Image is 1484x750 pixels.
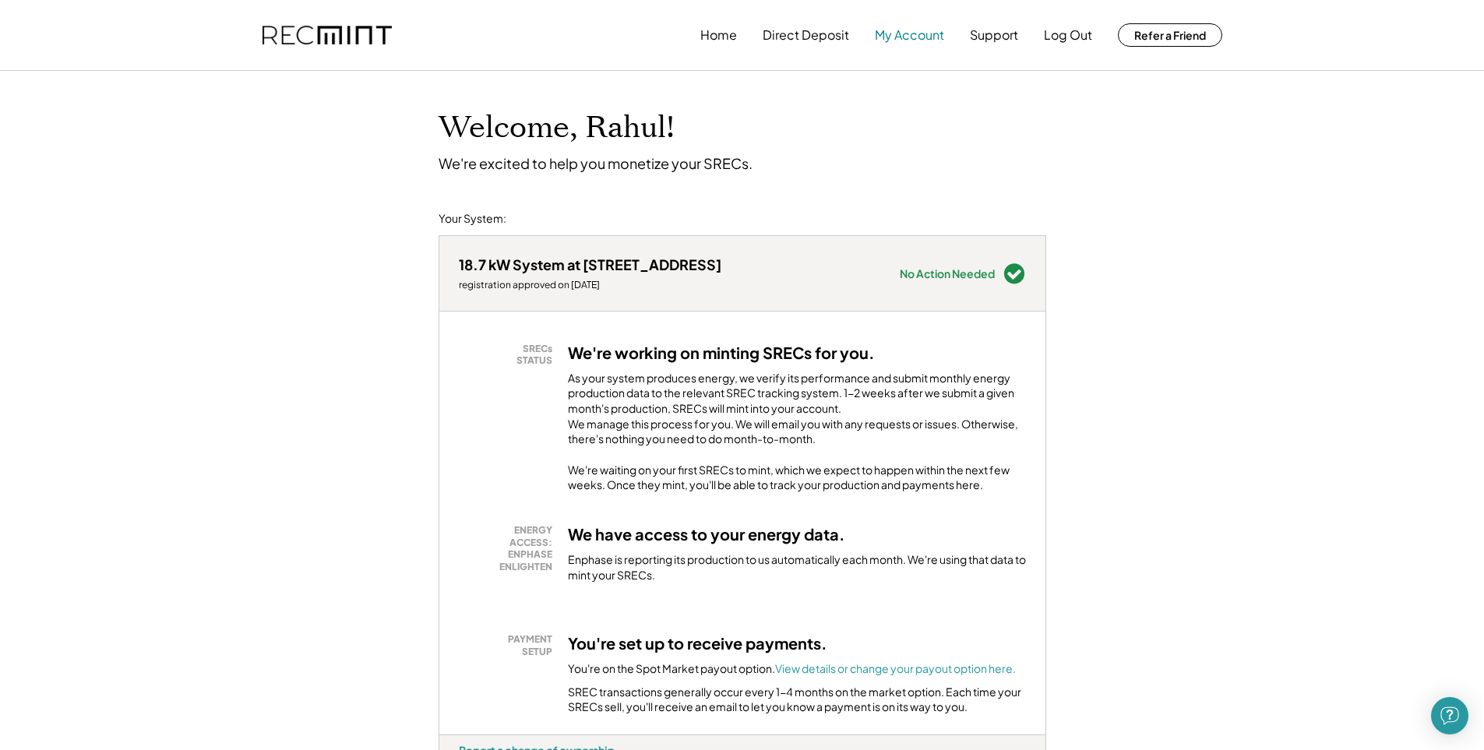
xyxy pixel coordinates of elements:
button: My Account [875,19,944,51]
div: Open Intercom Messenger [1431,697,1468,734]
div: SREC transactions generally occur every 1-4 months on the market option. Each time your SRECs sel... [568,685,1026,715]
div: We're excited to help you monetize your SRECs. [439,154,753,172]
h1: Welcome, Rahul! [439,110,675,146]
a: View details or change your payout option here. [775,661,1016,675]
h3: You're set up to receive payments. [568,633,827,653]
div: 18.7 kW System at [STREET_ADDRESS] [459,255,721,273]
div: No Action Needed [900,268,995,279]
div: ENERGY ACCESS: ENPHASE ENLIGHTEN [467,524,552,572]
button: Refer a Friend [1118,23,1222,47]
div: registration approved on [DATE] [459,279,721,291]
div: PAYMENT SETUP [467,633,552,657]
img: recmint-logotype%403x.png [263,26,392,45]
h3: We're working on minting SRECs for you. [568,343,875,363]
button: Direct Deposit [763,19,849,51]
div: SRECs STATUS [467,343,552,367]
h3: We have access to your energy data. [568,524,845,544]
div: We're waiting on your first SRECs to mint, which we expect to happen within the next few weeks. O... [568,463,1026,493]
div: You're on the Spot Market payout option. [568,661,1016,677]
button: Support [970,19,1018,51]
div: As your system produces energy, we verify its performance and submit monthly energy production da... [568,371,1026,455]
button: Home [700,19,737,51]
button: Log Out [1044,19,1092,51]
div: Your System: [439,211,506,227]
div: Enphase is reporting its production to us automatically each month. We're using that data to mint... [568,552,1026,583]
